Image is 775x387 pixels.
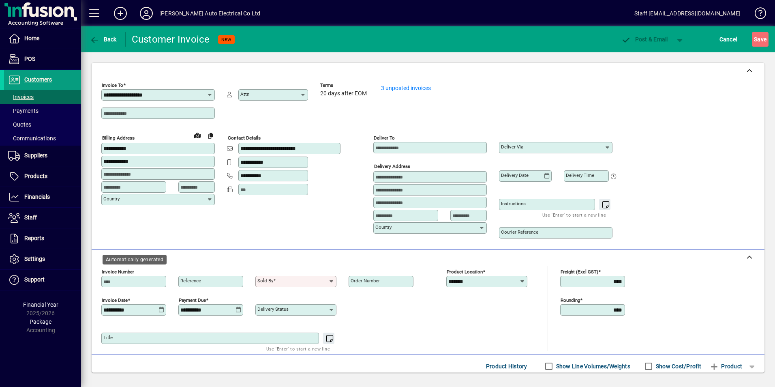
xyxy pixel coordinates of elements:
mat-label: Invoice To [102,82,123,88]
mat-label: Order number [351,278,380,284]
span: Financial Year [23,301,58,308]
a: Products [4,166,81,187]
span: ave [754,33,766,46]
span: Staff [24,214,37,221]
span: S [754,36,757,43]
a: Home [4,28,81,49]
button: Product History [483,359,531,374]
a: Support [4,270,81,290]
a: Settings [4,249,81,269]
mat-label: Delivery date [501,172,529,178]
a: View on map [191,129,204,142]
span: Invoices [8,94,34,100]
span: Back [90,36,117,43]
span: Customers [24,76,52,83]
span: Package [30,318,51,325]
span: Home [24,35,39,41]
span: P [635,36,639,43]
button: Copy to Delivery address [204,129,217,142]
span: Quotes [8,121,31,128]
div: Staff [EMAIL_ADDRESS][DOMAIN_NAME] [634,7,741,20]
mat-hint: Use 'Enter' to start a new line [542,210,606,219]
a: Quotes [4,118,81,131]
mat-label: Sold by [257,278,273,284]
span: Financials [24,193,50,200]
mat-label: Title [103,335,113,340]
span: Terms [320,83,369,88]
button: Add [107,6,133,21]
span: Products [24,173,47,179]
mat-label: Deliver via [501,144,523,150]
a: Invoices [4,90,81,104]
div: Customer Invoice [132,33,210,46]
span: POS [24,56,35,62]
mat-label: Reference [180,278,201,284]
mat-label: Country [375,224,392,230]
a: Communications [4,131,81,145]
span: Product History [486,360,527,373]
a: Payments [4,104,81,118]
a: Knowledge Base [749,2,765,28]
button: Back [88,32,119,47]
a: Suppliers [4,146,81,166]
mat-label: Courier Reference [501,229,538,235]
span: Settings [24,256,45,262]
span: Communications [8,135,56,142]
span: Payments [8,107,39,114]
mat-label: Invoice date [102,297,128,303]
mat-label: Rounding [561,297,580,303]
a: Financials [4,187,81,207]
button: Profile [133,6,159,21]
span: Product [709,360,742,373]
mat-label: Country [103,196,120,202]
mat-label: Delivery time [566,172,594,178]
button: Save [752,32,769,47]
mat-label: Freight (excl GST) [561,269,598,275]
a: Staff [4,208,81,228]
button: Product [705,359,746,374]
div: Automatically generated [103,255,167,264]
mat-label: Invoice number [102,269,134,275]
mat-label: Instructions [501,201,526,206]
label: Show Cost/Profit [654,362,701,370]
mat-label: Attn [240,91,249,97]
span: Suppliers [24,152,47,159]
span: Reports [24,235,44,241]
mat-hint: Use 'Enter' to start a new line [266,344,330,353]
span: 20 days after EOM [320,90,367,97]
button: Cancel [717,32,739,47]
mat-label: Delivery status [257,306,289,312]
span: Support [24,276,45,283]
a: POS [4,49,81,69]
span: Cancel [719,33,737,46]
button: Post & Email [617,32,672,47]
mat-label: Product location [447,269,483,275]
mat-label: Payment due [179,297,206,303]
span: NEW [221,37,231,42]
mat-label: Deliver To [374,135,395,141]
span: ost & Email [621,36,668,43]
a: 3 unposted invoices [381,85,431,91]
label: Show Line Volumes/Weights [554,362,630,370]
div: [PERSON_NAME] Auto Electrical Co Ltd [159,7,260,20]
a: Reports [4,228,81,249]
app-page-header-button: Back [81,32,126,47]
